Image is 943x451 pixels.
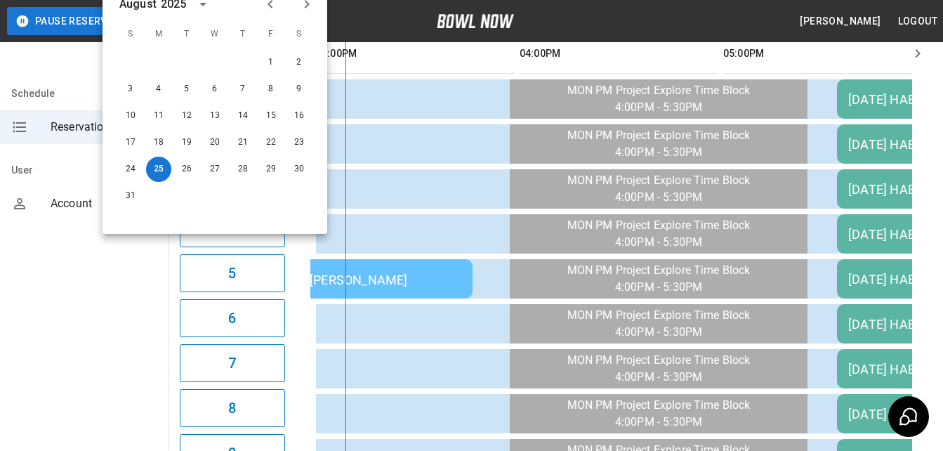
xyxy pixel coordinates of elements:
[118,20,143,48] span: S
[146,20,171,48] span: M
[258,130,284,155] button: Aug 22, 2025
[118,183,143,209] button: Aug 31, 2025
[230,103,256,129] button: Aug 14, 2025
[180,344,285,382] button: 7
[202,20,227,48] span: W
[794,8,886,34] button: [PERSON_NAME]
[146,77,171,102] button: Aug 4, 2025
[286,157,312,182] button: Aug 30, 2025
[202,77,227,102] button: Aug 6, 2025
[174,130,199,155] button: Aug 19, 2025
[118,157,143,182] button: Aug 24, 2025
[51,195,157,212] span: Account
[228,352,236,374] h6: 7
[202,130,227,155] button: Aug 20, 2025
[286,20,312,48] span: S
[230,20,256,48] span: T
[174,77,199,102] button: Aug 5, 2025
[180,299,285,337] button: 6
[286,130,312,155] button: Aug 23, 2025
[118,77,143,102] button: Aug 3, 2025
[146,103,171,129] button: Aug 11, 2025
[258,157,284,182] button: Aug 29, 2025
[202,157,227,182] button: Aug 27, 2025
[228,262,236,285] h6: 5
[258,103,284,129] button: Aug 15, 2025
[258,50,284,75] button: Aug 1, 2025
[202,103,227,129] button: Aug 13, 2025
[437,14,514,28] img: logo
[230,77,256,102] button: Aug 7, 2025
[174,157,199,182] button: Aug 26, 2025
[51,119,157,136] span: Reservations
[284,270,461,287] div: [PERSON_NAME]
[286,50,312,75] button: Aug 2, 2025
[892,8,943,34] button: Logout
[180,254,285,292] button: 5
[228,397,236,419] h6: 8
[180,389,285,427] button: 8
[174,103,199,129] button: Aug 12, 2025
[146,157,171,182] button: Aug 25, 2025
[146,130,171,155] button: Aug 18, 2025
[7,7,154,35] button: Pause Reservations
[286,103,312,129] button: Aug 16, 2025
[230,157,256,182] button: Aug 28, 2025
[286,77,312,102] button: Aug 9, 2025
[258,77,284,102] button: Aug 8, 2025
[228,307,236,329] h6: 6
[118,103,143,129] button: Aug 10, 2025
[230,130,256,155] button: Aug 21, 2025
[258,20,284,48] span: F
[118,130,143,155] button: Aug 17, 2025
[174,20,199,48] span: T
